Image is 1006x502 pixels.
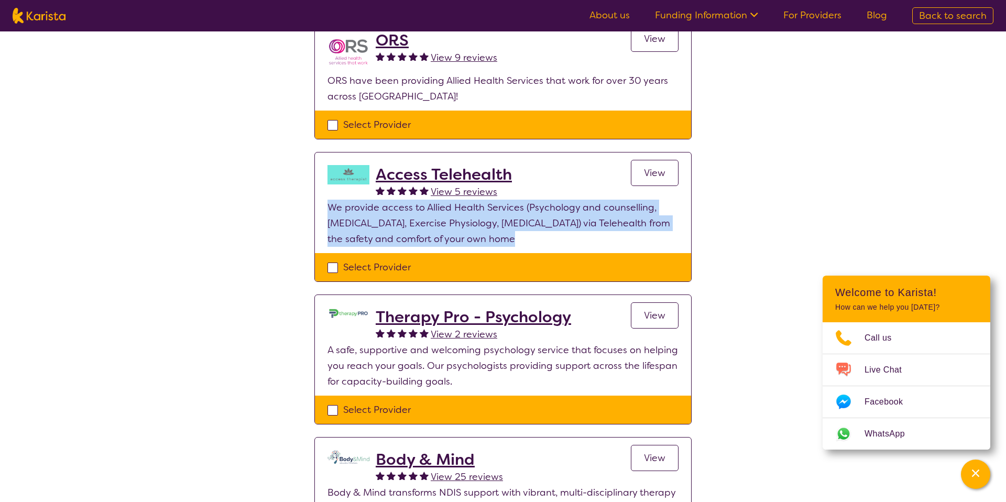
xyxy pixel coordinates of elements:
[409,471,418,480] img: fullstar
[327,200,679,247] p: We provide access to Allied Health Services (Psychology and counselling, [MEDICAL_DATA], Exercise...
[919,9,987,22] span: Back to search
[387,329,396,337] img: fullstar
[420,186,429,195] img: fullstar
[431,326,497,342] a: View 2 reviews
[589,9,630,21] a: About us
[835,303,978,312] p: How can we help you [DATE]?
[431,471,503,483] span: View 25 reviews
[409,329,418,337] img: fullstar
[376,165,512,184] a: Access Telehealth
[631,160,679,186] a: View
[398,186,407,195] img: fullstar
[644,309,665,322] span: View
[865,330,904,346] span: Call us
[644,452,665,464] span: View
[631,26,679,52] a: View
[398,471,407,480] img: fullstar
[835,286,978,299] h2: Welcome to Karista!
[823,418,990,450] a: Web link opens in a new tab.
[13,8,65,24] img: Karista logo
[655,9,758,21] a: Funding Information
[327,308,369,319] img: dzo1joyl8vpkomu9m2qk.jpg
[376,186,385,195] img: fullstar
[431,184,497,200] a: View 5 reviews
[783,9,841,21] a: For Providers
[823,322,990,450] ul: Choose channel
[867,9,887,21] a: Blog
[865,394,915,410] span: Facebook
[376,52,385,61] img: fullstar
[644,167,665,179] span: View
[376,471,385,480] img: fullstar
[376,329,385,337] img: fullstar
[631,302,679,329] a: View
[327,342,679,389] p: A safe, supportive and welcoming psychology service that focuses on helping you reach your goals....
[431,469,503,485] a: View 25 reviews
[376,308,571,326] a: Therapy Pro - Psychology
[431,51,497,64] span: View 9 reviews
[376,450,503,469] a: Body & Mind
[961,460,990,489] button: Channel Menu
[387,471,396,480] img: fullstar
[387,52,396,61] img: fullstar
[912,7,993,24] a: Back to search
[631,445,679,471] a: View
[865,362,914,378] span: Live Chat
[865,426,917,442] span: WhatsApp
[420,52,429,61] img: fullstar
[327,165,369,184] img: hzy3j6chfzohyvwdpojv.png
[823,276,990,450] div: Channel Menu
[398,52,407,61] img: fullstar
[327,73,679,104] p: ORS have been providing Allied Health Services that work for over 30 years across [GEOGRAPHIC_DATA]!
[409,52,418,61] img: fullstar
[431,185,497,198] span: View 5 reviews
[376,31,497,50] a: ORS
[398,329,407,337] img: fullstar
[327,450,369,464] img: qmpolprhjdhzpcuekzqg.svg
[420,329,429,337] img: fullstar
[409,186,418,195] img: fullstar
[644,32,665,45] span: View
[420,471,429,480] img: fullstar
[327,31,369,73] img: nspbnteb0roocrxnmwip.png
[387,186,396,195] img: fullstar
[431,328,497,341] span: View 2 reviews
[431,50,497,66] a: View 9 reviews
